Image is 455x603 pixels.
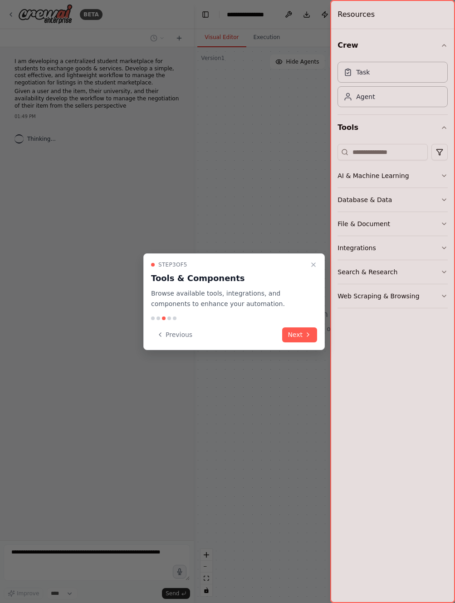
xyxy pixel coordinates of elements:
[308,259,319,270] button: Close walkthrough
[282,327,317,342] button: Next
[158,261,187,268] span: Step 3 of 5
[151,288,306,309] p: Browse available tools, integrations, and components to enhance your automation.
[151,272,306,285] h3: Tools & Components
[199,8,212,21] button: Hide left sidebar
[151,327,198,342] button: Previous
